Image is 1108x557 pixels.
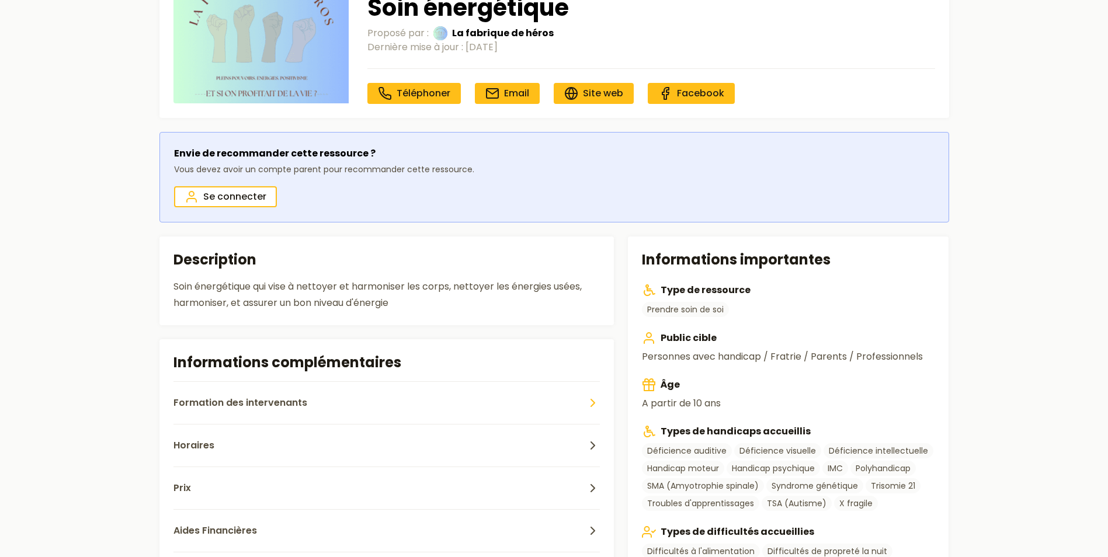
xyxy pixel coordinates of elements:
a: Déficience intellectuelle [824,443,933,458]
img: La fabrique de héros [433,26,447,40]
span: Téléphoner [397,86,450,100]
a: SMA (Amyotrophie spinale) [642,478,764,493]
p: Vous devez avoir un compte parent pour recommander cette ressource. [174,163,474,177]
span: Se connecter [203,190,266,204]
span: Prix [173,481,191,495]
h3: Type de ressource [642,283,935,297]
a: La fabrique de hérosLa fabrique de héros [433,26,554,40]
span: Horaires [173,438,214,452]
a: Email [475,83,540,104]
time: [DATE] [466,40,498,54]
p: Personnes avec handicap / Fratrie / Parents / Professionnels [642,350,935,364]
button: Aides Financières [173,509,600,552]
a: TSA (Autisme) [762,496,832,511]
a: IMC [822,461,848,476]
h3: Public cible [642,331,935,345]
button: Prix [173,467,600,509]
a: Handicap psychique [727,461,820,476]
a: Se connecter [174,186,277,207]
a: Facebook [648,83,735,104]
h3: Âge [642,378,935,392]
a: Déficience visuelle [734,443,821,458]
button: Horaires [173,424,600,467]
span: Site web [583,86,623,100]
a: Trisomie 21 [866,478,921,493]
span: Facebook [677,86,724,100]
div: Soin énergétique qui vise à nettoyer et harmoniser les corps, nettoyer les énergies usées, harmon... [173,278,600,311]
a: Polyhandicap [850,461,916,476]
span: Aides Financières [173,524,257,538]
a: Déficience auditive [642,443,732,458]
h2: Description [173,250,600,269]
span: Proposé par : [367,26,429,40]
a: Téléphoner [367,83,461,104]
p: A partir de 10 ans [642,396,935,410]
a: Handicap moteur [642,461,724,476]
div: Dernière mise à jour : [367,40,935,54]
span: Formation des intervenants [173,396,307,410]
button: Formation des intervenants [173,381,600,424]
a: Prendre soin de soi [642,302,729,317]
a: Syndrome génétique [766,478,863,493]
h2: Informations importantes [642,250,935,269]
p: Envie de recommander cette ressource ? [174,147,474,161]
h3: Types de difficultés accueillies [642,525,935,539]
h2: Informations complémentaires [173,353,600,372]
a: X fragile [834,496,878,511]
span: Email [504,86,529,100]
a: Troubles d'apprentissages [642,496,759,511]
span: La fabrique de héros [452,26,554,40]
h3: Types de handicaps accueillis [642,424,935,438]
a: Site web [554,83,634,104]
